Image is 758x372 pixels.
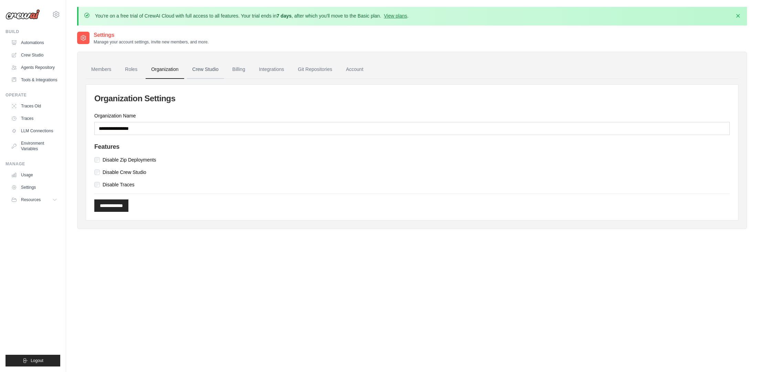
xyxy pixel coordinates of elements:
[227,60,251,79] a: Billing
[8,125,60,136] a: LLM Connections
[103,181,135,188] label: Disable Traces
[8,182,60,193] a: Settings
[94,39,209,45] p: Manage your account settings, invite new members, and more.
[187,60,224,79] a: Crew Studio
[6,92,60,98] div: Operate
[21,197,41,203] span: Resources
[31,358,43,363] span: Logout
[8,194,60,205] button: Resources
[6,29,60,34] div: Build
[8,37,60,48] a: Automations
[8,74,60,85] a: Tools & Integrations
[8,101,60,112] a: Traces Old
[253,60,289,79] a: Integrations
[119,60,143,79] a: Roles
[95,12,409,19] p: You're on a free trial of CrewAI Cloud with full access to all features. Your trial ends in , aft...
[384,13,407,19] a: View plans
[146,60,184,79] a: Organization
[94,31,209,39] h2: Settings
[6,9,40,20] img: Logo
[103,156,156,163] label: Disable Zip Deployments
[340,60,369,79] a: Account
[292,60,338,79] a: Git Repositories
[8,62,60,73] a: Agents Repository
[94,112,730,119] label: Organization Name
[86,60,117,79] a: Members
[94,143,730,151] h4: Features
[94,93,730,104] h2: Organization Settings
[6,355,60,366] button: Logout
[8,138,60,154] a: Environment Variables
[8,169,60,180] a: Usage
[276,13,292,19] strong: 7 days
[6,161,60,167] div: Manage
[103,169,146,176] label: Disable Crew Studio
[8,50,60,61] a: Crew Studio
[8,113,60,124] a: Traces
